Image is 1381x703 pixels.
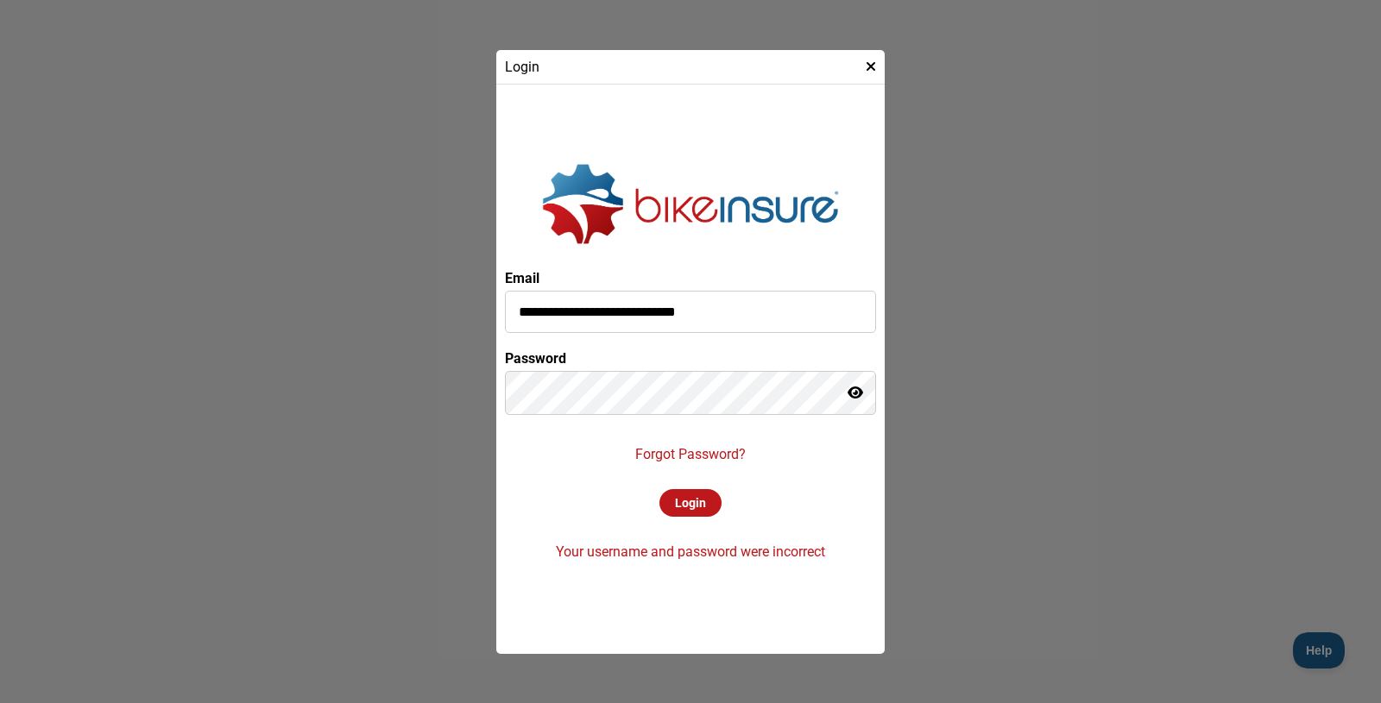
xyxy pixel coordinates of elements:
[556,543,825,560] p: Your username and password were incorrect
[635,446,746,462] p: Forgot Password?
[505,350,566,367] label: Password
[659,489,722,517] div: Login
[505,270,539,286] label: Email
[496,50,885,85] div: Login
